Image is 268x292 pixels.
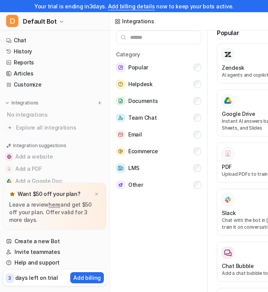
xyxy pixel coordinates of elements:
div: Integrations [122,17,154,25]
button: PopularPopular [116,60,201,75]
img: Popular [116,63,125,72]
img: Email [116,130,125,139]
img: LMS [116,164,125,173]
p: 3 [8,275,11,282]
a: here [48,201,60,208]
a: History [3,46,107,57]
div: No integrations [5,108,107,121]
img: Team Chat [116,114,125,122]
img: explore all integrations [6,124,14,132]
h3: Google Drive [222,110,255,118]
button: LMSLMS [116,160,201,176]
img: expand menu [5,100,10,106]
h3: PDF [222,163,232,171]
a: Customize [3,79,107,90]
img: Add a Google Doc [7,179,11,183]
img: PDF [224,150,232,157]
button: Integrations [3,99,41,107]
h5: Category [116,50,201,58]
span: Documents [128,96,158,106]
button: Add a websiteAdd a website [3,151,107,163]
img: Documents [116,97,125,106]
span: Popular [128,63,148,72]
a: Invite teammates [3,247,107,257]
span: Default Bot [23,16,57,27]
a: Articles [3,68,107,79]
img: star [9,191,15,197]
a: Add billing details [108,3,155,10]
p: Leave a review and get $50 off your plan. Offer valid for 3 more days. [9,201,100,224]
span: LMS [128,164,139,173]
button: Team ChatTeam Chat [116,110,201,125]
a: Create a new Bot [3,236,107,247]
span: Helpdesk [128,80,153,89]
p: Integrations [11,100,39,106]
button: OtherOther [116,177,201,193]
a: Explore all integrations [3,122,107,133]
a: Help and support [3,257,107,268]
img: Other [116,181,125,189]
img: Add a website [7,154,11,159]
button: Add a Google DocAdd a Google Doc [3,175,107,187]
span: Ecommerce [128,147,158,156]
span: Explore all integrations [16,122,103,134]
button: EcommerceEcommerce [116,144,201,159]
p: Integration suggestions [13,142,66,149]
img: Ecommerce [116,147,125,156]
p: Want $50 off your plan? [18,190,81,198]
img: x [94,192,99,197]
span: D [6,15,18,27]
p: Add billing [73,274,101,282]
span: Email [128,130,142,139]
p: days left on trial [15,274,58,282]
h3: Slack [222,209,236,217]
button: Add billing [70,272,104,283]
button: Add a PDFAdd a PDF [3,163,107,175]
a: Chat [3,35,107,46]
button: EmailEmail [116,127,201,142]
h3: Zendesk [222,64,244,72]
button: DocumentsDocuments [116,93,201,109]
img: Helpdesk [116,80,125,89]
a: Reports [3,57,107,68]
h3: Chat Bubble [222,262,254,270]
span: Team Chat [128,113,157,122]
img: Add a PDF [7,167,11,171]
button: HelpdeskHelpdesk [116,77,201,92]
span: Other [128,180,143,189]
img: Slack [224,195,232,204]
img: Google Drive [224,97,232,104]
img: menu_add.svg [97,100,102,106]
a: Integrations [115,17,154,25]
